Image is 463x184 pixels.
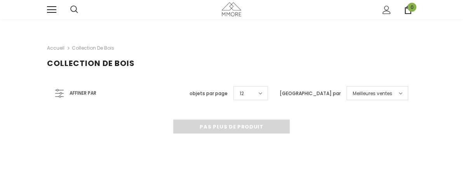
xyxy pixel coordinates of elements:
span: 0 [407,3,416,12]
a: 0 [404,6,412,14]
span: Affiner par [70,89,96,97]
label: [GEOGRAPHIC_DATA] par [280,90,341,97]
span: Meilleures ventes [353,90,392,97]
img: Cas MMORE [222,2,241,16]
span: 12 [240,90,244,97]
a: Collection de bois [72,45,114,51]
label: objets par page [190,90,228,97]
span: Collection de bois [47,58,135,69]
a: Accueil [47,43,64,53]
